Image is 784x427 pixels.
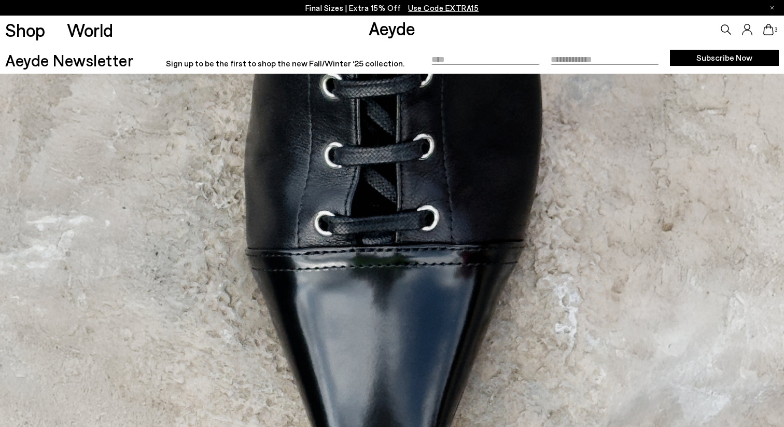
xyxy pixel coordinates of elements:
a: 3 [763,24,774,35]
span: Navigate to /collections/ss25-final-sizes [408,3,479,12]
button: Subscribe Now [670,49,778,66]
h3: Aeyde Newsletter [5,52,133,67]
span: 3 [774,27,779,33]
a: World [67,21,113,39]
p: Sign up to be the first to shop the new Fall/Winter ‘25 collection. [166,59,404,67]
a: Aeyde [369,17,415,39]
a: Shop [5,21,45,39]
p: Final Sizes | Extra 15% Off [305,2,479,15]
